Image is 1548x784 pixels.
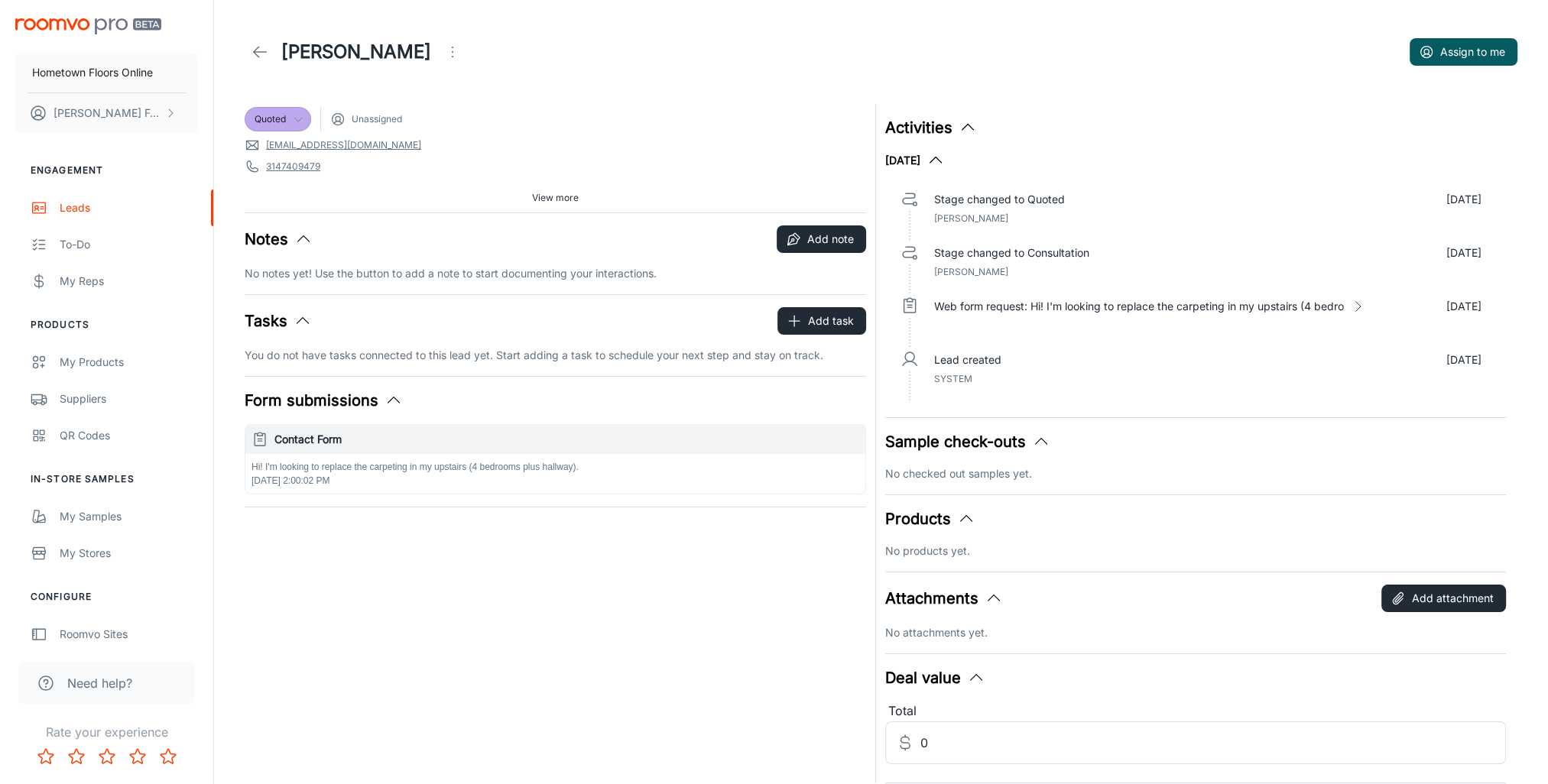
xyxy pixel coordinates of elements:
[281,38,431,66] h1: [PERSON_NAME]
[934,298,1344,315] p: Web form request: Hi! I'm looking to replace the carpeting in my upstairs (4 bedro
[153,741,183,772] button: Rate 5 star
[885,465,1507,482] p: No checked out samples yet.
[245,347,866,364] p: You do not have tasks connected to this lead yet. Start adding a task to schedule your next step ...
[1446,191,1481,208] p: [DATE]
[885,701,1507,721] div: Total
[60,236,198,253] div: To-do
[255,112,286,126] span: Quoted
[122,741,153,772] button: Rate 4 star
[1446,298,1481,315] p: [DATE]
[934,266,1008,277] span: [PERSON_NAME]
[15,53,198,92] button: Hometown Floors Online
[60,427,198,444] div: QR Codes
[60,626,198,643] div: Roomvo Sites
[920,721,1507,764] input: Estimated deal value
[15,18,161,34] img: Roomvo PRO Beta
[266,138,421,152] a: [EMAIL_ADDRESS][DOMAIN_NAME]
[60,354,198,371] div: My Products
[1381,585,1506,612] button: Add attachment
[934,373,972,384] span: System
[60,273,198,290] div: My Reps
[245,107,311,131] div: Quoted
[12,723,201,741] p: Rate your experience
[885,151,945,170] button: [DATE]
[92,741,122,772] button: Rate 3 star
[1446,245,1481,261] p: [DATE]
[934,191,1065,208] p: Stage changed to Quoted
[60,390,198,407] div: Suppliers
[885,587,1003,610] button: Attachments
[885,624,1507,641] p: No attachments yet.
[252,460,859,474] p: Hi! I'm looking to replace the carpeting in my upstairs (4 bedrooms plus hallway).
[61,741,92,772] button: Rate 2 star
[245,425,865,494] button: Contact FormHi! I'm looking to replace the carpeting in my upstairs (4 bedrooms plus hallway).[DA...
[934,245,1089,261] p: Stage changed to Consultation
[352,112,402,126] span: Unassigned
[245,309,312,332] button: Tasks
[54,105,161,121] p: [PERSON_NAME] Foulon
[67,674,132,692] span: Need help?
[1410,38,1517,66] button: Assign to me
[777,307,866,335] button: Add task
[245,265,866,282] p: No notes yet! Use the button to add a note to start documenting your interactions.
[15,93,198,133] button: [PERSON_NAME] Foulon
[934,212,1008,224] span: [PERSON_NAME]
[1446,352,1481,368] p: [DATE]
[532,191,579,205] span: View more
[885,507,975,530] button: Products
[245,389,403,412] button: Form submissions
[885,116,977,139] button: Activities
[32,64,153,81] p: Hometown Floors Online
[266,160,320,173] a: 3147409479
[274,431,859,448] h6: Contact Form
[31,741,61,772] button: Rate 1 star
[526,186,585,209] button: View more
[437,37,468,67] button: Open menu
[245,228,313,251] button: Notes
[60,199,198,216] div: Leads
[777,225,866,253] button: Add note
[252,475,330,486] span: [DATE] 2:00:02 PM
[885,430,1050,453] button: Sample check-outs
[885,666,985,689] button: Deal value
[885,543,1507,559] p: No products yet.
[934,352,1001,368] p: Lead created
[60,545,198,562] div: My Stores
[60,508,198,525] div: My Samples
